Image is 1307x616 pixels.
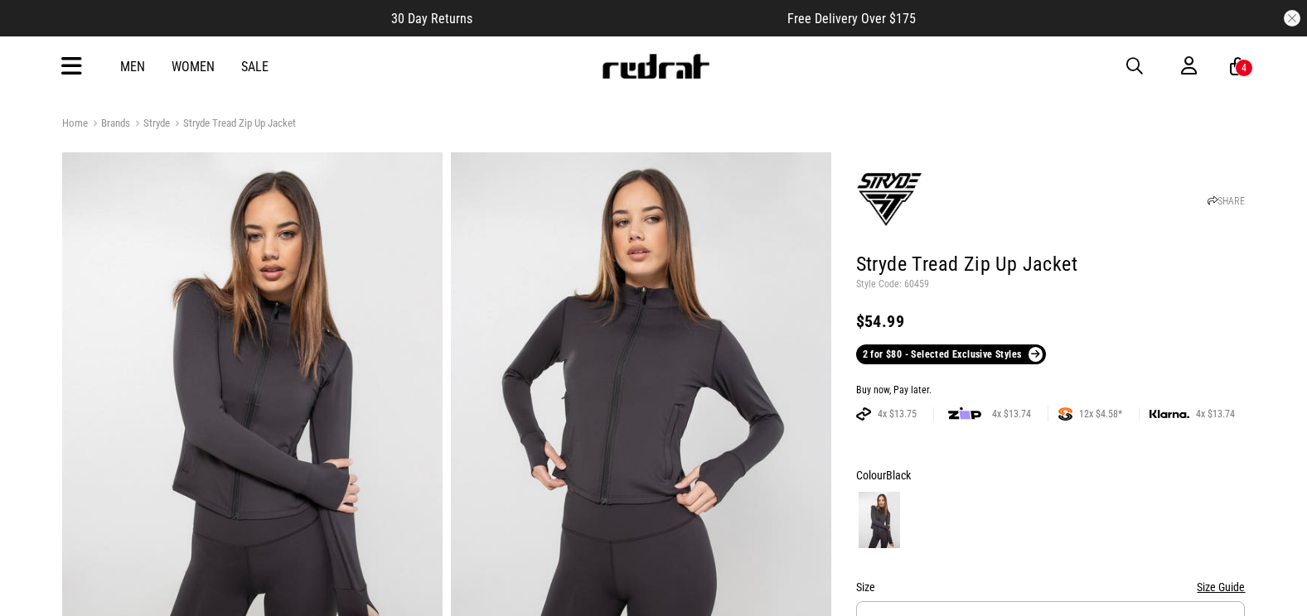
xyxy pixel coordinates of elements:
[886,469,911,482] span: Black
[120,59,145,75] a: Men
[859,492,900,548] img: Black
[1242,62,1246,74] div: 4
[948,406,981,422] img: zip
[1072,407,1129,421] span: 12x $4.58*
[787,11,916,26] span: Free Delivery Over $175
[1230,58,1246,75] a: 4
[856,384,1246,397] div: Buy now, Pay later.
[130,117,170,132] a: Stryde
[856,311,1246,331] div: $54.99
[871,407,923,421] span: 4x $13.75
[170,117,296,132] a: Stryde Tread Zip Up Jacket
[62,117,88,129] a: Home
[601,54,710,79] img: Redrat logo
[856,407,871,421] img: AFTERPAY
[1150,410,1189,419] img: KLARNA
[88,117,130,132] a: Brands
[1189,407,1242,421] span: 4x $13.74
[856,465,1246,485] div: Colour
[856,166,922,233] img: Stryde
[856,577,1246,597] div: Size
[391,11,472,26] span: 30 Day Returns
[172,59,215,75] a: Women
[856,278,1246,291] p: Style Code: 60459
[506,10,754,26] iframe: Customer reviews powered by Trustpilot
[1208,195,1245,207] a: SHARE
[1197,577,1245,597] button: Size Guide
[856,344,1046,364] a: 2 for $80 - Selected Exclusive Styles
[1058,407,1072,421] img: SPLITPAY
[856,252,1246,278] h1: Stryde Tread Zip Up Jacket
[241,59,269,75] a: Sale
[985,407,1038,421] span: 4x $13.74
